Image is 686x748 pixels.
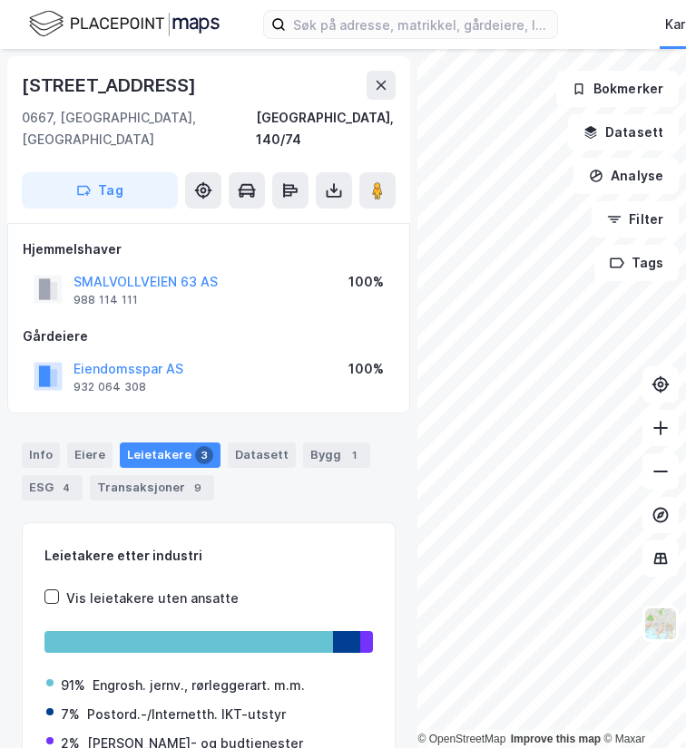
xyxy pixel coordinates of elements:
div: 988 114 111 [73,293,138,307]
button: Tags [594,245,679,281]
div: Bygg [303,442,370,468]
div: Info [22,442,60,468]
div: 91% [61,675,85,696]
div: [GEOGRAPHIC_DATA], 140/74 [256,107,396,151]
div: 932 064 308 [73,380,146,394]
div: [STREET_ADDRESS] [22,71,200,100]
div: Datasett [228,442,296,468]
button: Tag [22,172,178,209]
div: Leietakere [120,442,220,468]
iframe: Chat Widget [595,661,686,748]
button: Datasett [568,114,679,151]
div: 100% [348,271,384,293]
a: OpenStreetMap [418,733,506,745]
div: Eiere [67,442,113,468]
div: Gårdeiere [23,325,395,347]
div: 3 [195,446,213,464]
div: 100% [348,358,384,380]
div: Vis leietakere uten ansatte [66,588,239,609]
div: 1 [345,446,363,464]
div: Transaksjoner [90,475,214,500]
img: logo.f888ab2527a4732fd821a326f86c7f29.svg [29,8,220,40]
img: Z [643,607,678,641]
button: Analyse [573,158,679,194]
div: 4 [57,479,75,497]
div: 9 [189,479,207,497]
button: Filter [592,201,679,238]
input: Søk på adresse, matrikkel, gårdeiere, leietakere eller personer [286,11,557,38]
a: Improve this map [511,733,601,745]
div: Postord.-/Internetth. IKT-utstyr [87,704,286,725]
div: Leietakere etter industri [44,545,373,567]
button: Bokmerker [556,71,679,107]
div: ESG [22,475,83,500]
div: 7% [61,704,80,725]
div: Hjemmelshaver [23,238,395,260]
div: Engrosh. jernv., rørleggerart. m.m. [93,675,305,696]
div: 0667, [GEOGRAPHIC_DATA], [GEOGRAPHIC_DATA] [22,107,256,151]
